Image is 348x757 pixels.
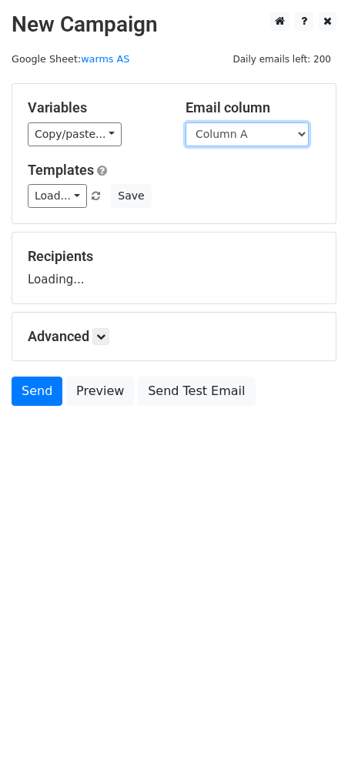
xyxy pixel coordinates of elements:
[28,162,94,178] a: Templates
[28,328,320,345] h5: Advanced
[271,683,348,757] iframe: Chat Widget
[81,53,129,65] a: warms AS
[28,99,162,116] h5: Variables
[186,99,320,116] h5: Email column
[28,122,122,146] a: Copy/paste...
[28,248,320,265] h5: Recipients
[66,377,134,406] a: Preview
[138,377,255,406] a: Send Test Email
[12,12,336,38] h2: New Campaign
[227,51,336,68] span: Daily emails left: 200
[28,184,87,208] a: Load...
[227,53,336,65] a: Daily emails left: 200
[111,184,151,208] button: Save
[12,377,62,406] a: Send
[12,53,129,65] small: Google Sheet:
[28,248,320,288] div: Loading...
